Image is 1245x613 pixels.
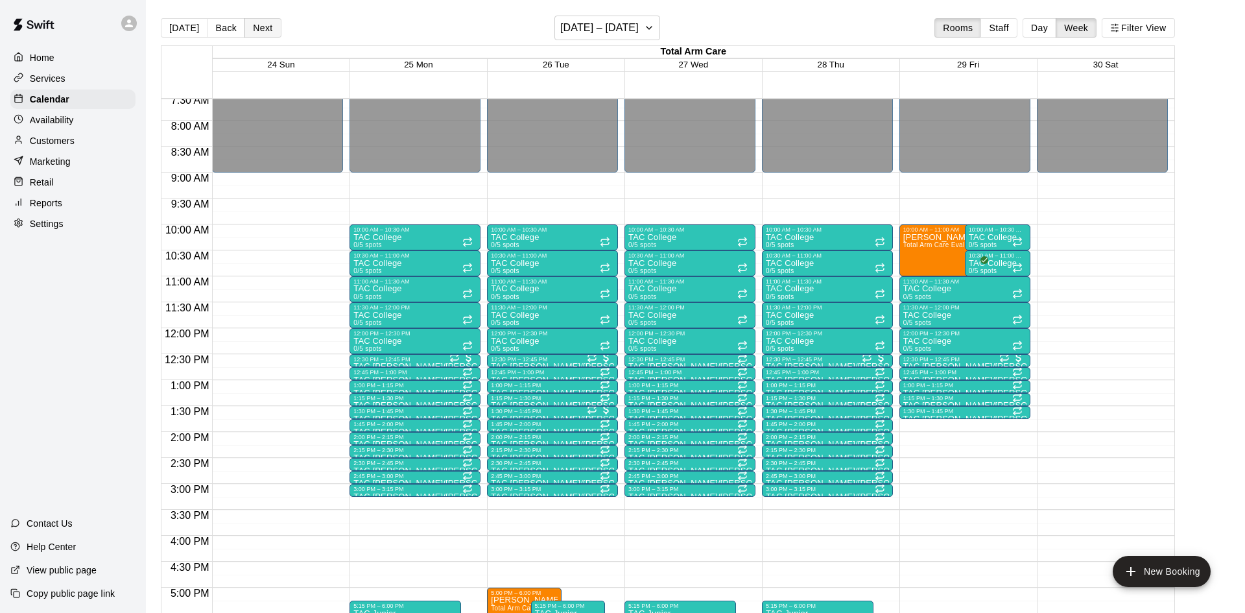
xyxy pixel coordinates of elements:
[353,345,382,352] span: 0/5 spots filled
[353,252,477,259] div: 10:30 AM – 11:00 AM
[762,302,893,328] div: 11:30 AM – 12:00 PM: TAC College
[167,380,213,391] span: 1:00 PM
[628,421,752,427] div: 1:45 PM – 2:00 PM
[1012,289,1023,299] span: Recurring event
[487,302,618,328] div: 11:30 AM – 12:00 PM: TAC College
[487,419,618,432] div: 1:45 PM – 2:00 PM: TAC Tom/Mike
[903,356,1026,363] div: 12:30 PM – 12:45 PM
[491,319,519,326] span: 0/5 spots filled
[162,224,213,235] span: 10:00 AM
[999,352,1010,363] span: Recurring event
[353,434,477,440] div: 2:00 PM – 2:15 PM
[162,302,213,313] span: 11:30 AM
[737,354,748,364] span: Recurring event
[353,408,477,415] div: 1:30 PM – 1:45 PM
[10,193,136,213] a: Reports
[899,354,1030,367] div: 12:30 PM – 12:45 PM: TAC Tom/Mike
[350,250,480,276] div: 10:30 AM – 11:00 AM: TAC College
[762,354,893,367] div: 12:30 PM – 12:45 PM: TAC Tom/Mike
[1113,556,1211,587] button: add
[554,16,660,40] button: [DATE] – [DATE]
[1023,18,1056,38] button: Day
[934,18,981,38] button: Rooms
[462,263,473,273] span: Recurring event
[899,328,1030,354] div: 12:00 PM – 12:30 PM: TAC College
[875,315,885,325] span: Recurring event
[875,289,885,299] span: Recurring event
[462,289,473,299] span: Recurring event
[762,250,893,276] div: 10:30 AM – 11:00 AM: TAC College
[628,304,752,311] div: 11:30 AM – 12:00 PM
[766,434,889,440] div: 2:00 PM – 2:15 PM
[350,419,480,432] div: 1:45 PM – 2:00 PM: TAC Tom/Mike
[737,418,748,429] span: Recurring event
[737,237,748,247] span: Recurring event
[762,458,893,471] div: 2:30 PM – 2:45 PM: TAC Tom/Mike
[168,173,213,184] span: 9:00 AM
[462,315,473,325] span: Recurring event
[27,564,97,577] p: View public page
[353,304,477,311] div: 11:30 AM – 12:00 PM
[903,345,932,352] span: 0/5 spots filled
[491,395,614,402] div: 1:15 PM – 1:30 PM
[10,69,136,88] div: Services
[491,408,614,415] div: 1:30 PM – 1:45 PM
[600,457,610,468] span: Recurring event
[624,224,755,250] div: 10:00 AM – 10:30 AM: TAC College
[1102,18,1174,38] button: Filter View
[462,237,473,247] span: Recurring event
[543,60,569,69] button: 26 Tue
[167,458,213,469] span: 2:30 PM
[462,405,473,416] span: Recurring event
[971,260,984,273] span: All customers have paid
[628,330,752,337] div: 12:00 PM – 12:30 PM
[353,330,477,337] div: 12:00 PM – 12:30 PM
[899,302,1030,328] div: 11:30 AM – 12:00 PM: TAC College
[404,60,433,69] button: 25 Mon
[487,393,618,406] div: 1:15 PM – 1:30 PM: TAC Tom/Mike
[766,345,794,352] span: 0/5 spots filled
[624,250,755,276] div: 10:30 AM – 11:00 AM: TAC College
[628,395,752,402] div: 1:15 PM – 1:30 PM
[10,214,136,234] div: Settings
[1012,405,1023,416] span: Recurring event
[875,405,885,416] span: Recurring event
[875,457,885,468] span: Recurring event
[766,421,889,427] div: 1:45 PM – 2:00 PM
[678,60,708,69] span: 27 Wed
[600,341,610,351] span: Recurring event
[350,406,480,419] div: 1:30 PM – 1:45 PM: TAC Tom/Mike
[462,351,475,364] span: All customers have paid
[903,330,1026,337] div: 12:00 PM – 12:30 PM
[965,224,1030,250] div: 10:00 AM – 10:30 AM: TAC College
[1012,379,1023,390] span: Recurring event
[737,392,748,403] span: Recurring event
[628,447,752,453] div: 2:15 PM – 2:30 PM
[899,393,1030,406] div: 1:15 PM – 1:30 PM: TAC Tom/Mike
[762,224,893,250] div: 10:00 AM – 10:30 AM: TAC College
[1093,60,1119,69] span: 30 Sat
[462,444,473,455] span: Recurring event
[353,395,477,402] div: 1:15 PM – 1:30 PM
[818,60,844,69] span: 28 Thu
[10,110,136,130] a: Availability
[737,367,748,377] span: Recurring event
[969,241,997,248] span: 0/5 spots filled
[161,354,212,365] span: 12:30 PM
[350,445,480,458] div: 2:15 PM – 2:30 PM: TAC Tom/Mike
[766,293,794,300] span: 0/5 spots filled
[213,46,1174,58] div: Total Arm Care
[762,432,893,445] div: 2:00 PM – 2:15 PM: TAC Tom/Mike
[10,152,136,171] div: Marketing
[244,18,281,38] button: Next
[30,51,54,64] p: Home
[628,278,752,285] div: 11:00 AM – 11:30 AM
[766,252,889,259] div: 10:30 AM – 11:00 AM
[162,250,213,261] span: 10:30 AM
[491,304,614,311] div: 11:30 AM – 12:00 PM
[167,432,213,443] span: 2:00 PM
[27,587,115,600] p: Copy public page link
[766,382,889,389] div: 1:00 PM – 1:15 PM
[353,278,477,285] div: 11:00 AM – 11:30 AM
